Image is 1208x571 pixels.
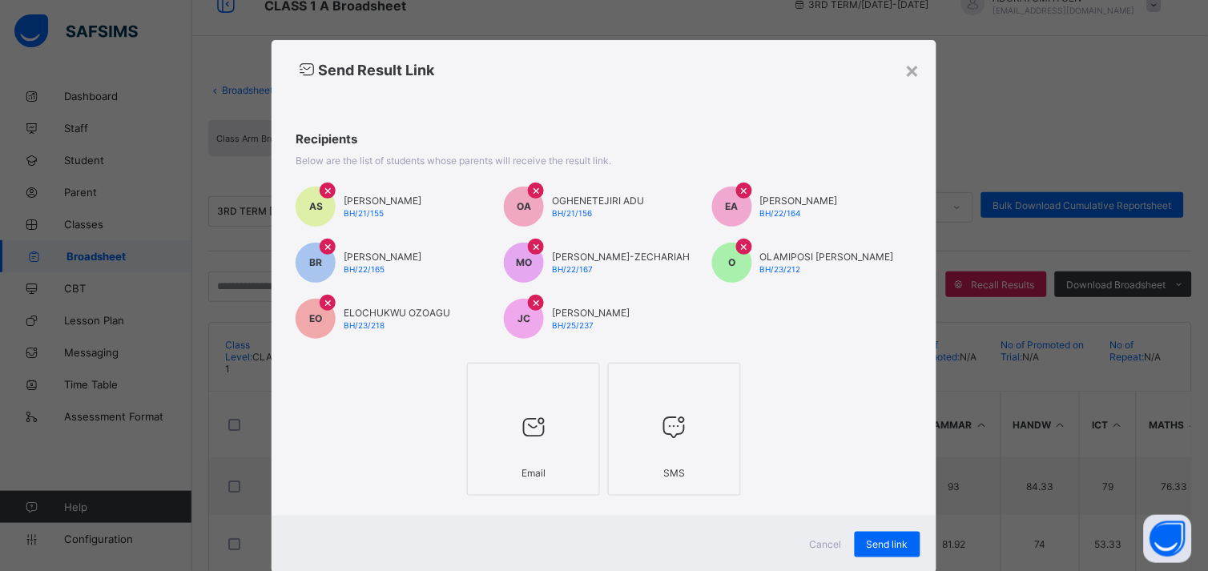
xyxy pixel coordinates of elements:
[517,312,530,324] span: JC
[552,251,690,263] span: [PERSON_NAME]-ZECHARIAH
[344,208,384,218] span: BH/21/155
[296,60,912,79] h2: Send Result Link
[726,200,739,212] span: EA
[344,264,385,274] span: BH/22/165
[309,256,322,268] span: BR
[344,195,421,207] span: [PERSON_NAME]
[296,131,912,147] span: Recipients
[552,307,630,319] span: [PERSON_NAME]
[905,56,920,83] div: ×
[867,538,908,550] span: Send link
[296,155,611,167] span: Below are the list of students whose parents will receive the result link.
[810,538,842,550] span: Cancel
[760,195,838,207] span: [PERSON_NAME]
[309,200,323,212] span: AS
[552,195,644,207] span: OGHENETEJIRI ADU
[344,251,421,263] span: [PERSON_NAME]
[728,256,735,268] span: O
[324,294,332,310] span: ×
[517,200,531,212] span: OA
[476,459,591,487] div: Email
[552,320,594,330] span: BH/25/237
[760,208,801,218] span: BH/22/164
[760,264,801,274] span: BH/23/212
[617,459,732,487] div: SMS
[740,182,749,198] span: ×
[552,264,593,274] span: BH/22/167
[532,238,541,254] span: ×
[324,238,332,254] span: ×
[552,208,592,218] span: BH/21/156
[760,251,894,263] span: OLAMIPOSI [PERSON_NAME]
[532,294,541,310] span: ×
[309,312,322,324] span: EO
[516,256,532,268] span: MO
[344,320,385,330] span: BH/23/218
[740,238,749,254] span: ×
[532,182,541,198] span: ×
[1144,515,1192,563] button: Open asap
[324,182,332,198] span: ×
[344,307,450,319] span: ELOCHUKWU OZOAGU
